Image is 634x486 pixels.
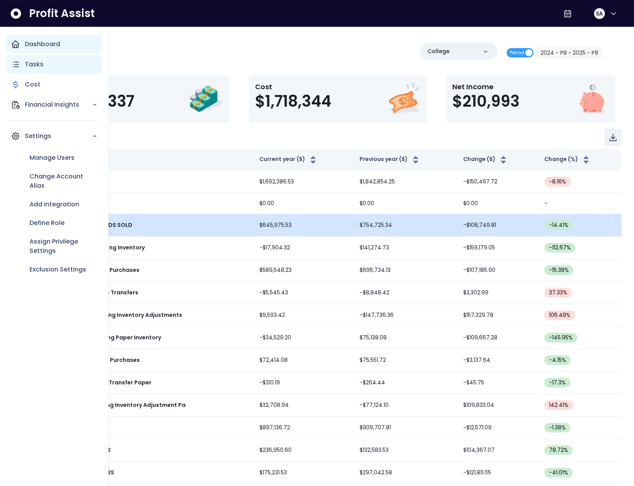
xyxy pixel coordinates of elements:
p: Cost [25,80,40,89]
span: -1.38 % [549,424,566,432]
span: Period [510,48,524,57]
span: -41.01 % [549,469,568,477]
p: Tasks [25,60,43,69]
td: -$5,545.43 [253,282,354,304]
td: -$8,848.42 [353,282,457,304]
td: -$3,137.64 [457,349,538,372]
p: Settings [25,131,92,141]
p: 5004 Closing Inventory Adjustments [78,311,182,319]
td: $645,975.53 [253,214,354,237]
p: Cost [255,81,331,92]
td: $696,734.13 [353,259,457,282]
img: Net Income [574,81,609,116]
td: -$45.75 [457,372,538,394]
td: $909,707.81 [353,417,457,439]
p: Change Account Alias [30,172,97,190]
p: 5102 Paper Purchases [78,356,140,364]
span: -15.38 % [549,266,569,274]
td: $297,042.58 [353,462,457,484]
td: $75,138.08 [353,327,457,349]
span: 37.33 % [549,289,567,297]
td: -$109,667.28 [457,327,538,349]
td: -$108,749.81 [457,214,538,237]
p: Assign Privilege Settings [30,237,97,256]
p: Dashboard [25,40,60,49]
p: 5101 Opening Paper Inventory [78,334,161,342]
td: $3,302.99 [457,282,538,304]
button: Change ($) [463,155,508,164]
p: 5001 Opening Inventory [78,244,145,252]
span: -112.67 % [549,244,571,252]
td: $109,833.04 [457,394,538,417]
td: $157,329.78 [457,304,538,327]
span: Profit Assist [29,7,95,21]
span: $1,718,344 [255,92,331,111]
td: $132,583.53 [353,439,457,462]
span: 106.49 % [549,311,570,319]
p: College [427,47,450,55]
span: 78.72 % [549,446,568,454]
span: SA [596,10,603,17]
p: Financial Insights [25,100,92,109]
td: -$147,736.36 [353,304,457,327]
td: -$264.44 [353,372,457,394]
td: $104,367.07 [457,439,538,462]
td: $72,414.08 [253,349,354,372]
td: $0.00 [253,193,354,214]
td: -$12,571.09 [457,417,538,439]
td: $589,548.23 [253,259,354,282]
td: -$121,811.05 [457,462,538,484]
button: Download [604,129,622,146]
td: -$17,904.32 [253,237,354,259]
td: $32,708.94 [253,394,354,417]
button: 2024 - P8 ~ 2025 - P8 [537,47,602,59]
td: - [538,193,622,214]
button: Current year ($) [259,155,318,164]
td: -$107,185.90 [457,259,538,282]
td: $754,725.34 [353,214,457,237]
td: $0.00 [353,193,457,214]
button: Previous year ($) [360,155,420,164]
img: Revenue [189,81,224,116]
td: $897,136.72 [253,417,354,439]
td: -$34,529.20 [253,327,354,349]
td: -$77,124.10 [353,394,457,417]
td: $175,231.53 [253,462,354,484]
td: -$150,467.72 [457,171,538,193]
p: Net Income [452,81,519,92]
button: Change (%) [544,155,591,164]
p: Exclusion Settings [30,265,86,274]
td: -$310.19 [253,372,354,394]
span: 142.41 % [549,401,568,409]
span: -145.95 % [549,334,573,342]
td: $141,274.73 [353,237,457,259]
p: Define Role [30,218,64,228]
img: Cost [386,81,421,116]
span: -8.16 % [549,178,566,186]
p: Manage Users [30,153,75,163]
td: $75,551.72 [353,349,457,372]
td: $1,692,386.53 [253,171,354,193]
span: -4.15 % [549,356,566,364]
p: 5104 Closing Inventory Adjustment Pa [78,401,186,409]
span: -17.3 % [549,379,566,387]
td: $236,950.60 [253,439,354,462]
p: Add Integration [30,200,79,209]
p: 5103 Store Transfer Paper [78,379,151,387]
span: $210,993 [452,92,519,111]
td: $1,842,854.25 [353,171,457,193]
td: $9,593.42 [253,304,354,327]
td: -$159,179.05 [457,237,538,259]
span: -14.41 % [549,221,568,229]
td: $0.00 [457,193,538,214]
